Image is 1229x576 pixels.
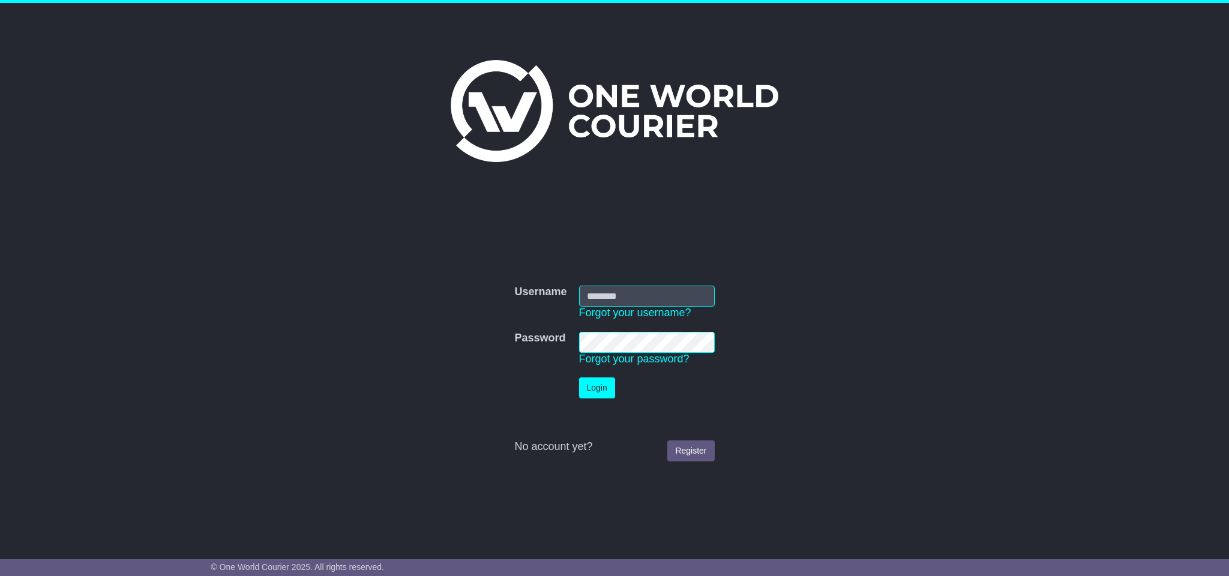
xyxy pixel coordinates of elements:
[211,562,384,572] span: © One World Courier 2025. All rights reserved.
[451,60,778,162] img: One World
[579,377,615,398] button: Login
[514,286,566,299] label: Username
[514,332,565,345] label: Password
[579,307,691,319] a: Forgot your username?
[667,440,714,461] a: Register
[579,353,690,365] a: Forgot your password?
[514,440,714,454] div: No account yet?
